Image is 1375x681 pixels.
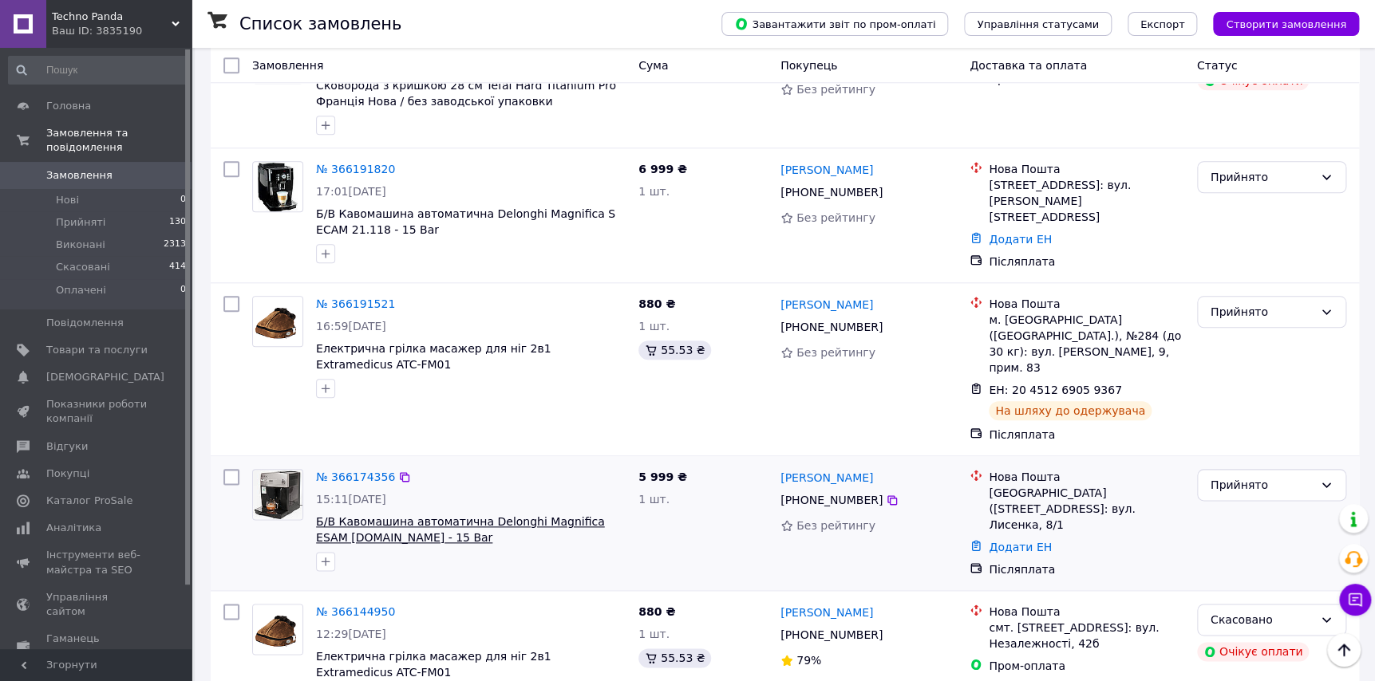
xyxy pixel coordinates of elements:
[52,10,172,24] span: Techno Panda
[989,254,1184,270] div: Післяплата
[777,316,886,338] div: [PHONE_NUMBER]
[1226,18,1346,30] span: Створити замовлення
[56,260,110,274] span: Скасовані
[46,439,88,454] span: Відгуки
[777,624,886,646] div: [PHONE_NUMBER]
[316,470,395,483] a: № 366174356
[252,604,303,655] a: Фото товару
[252,161,303,212] a: Фото товару
[46,590,148,619] span: Управління сайтом
[977,18,1099,30] span: Управління статусами
[638,340,711,360] div: 55.53 ₴
[989,233,1052,246] a: Додати ЕН
[1197,59,1238,72] span: Статус
[316,515,605,544] a: Б/В Кавомашина автоматична Delonghi Magnifica ESAM [DOMAIN_NAME] - 15 Bar
[46,126,192,155] span: Замовлення та повідомлення
[638,628,670,640] span: 1 шт.
[989,561,1184,577] div: Післяплата
[46,316,124,330] span: Повідомлення
[46,397,148,426] span: Показники роботи компанії
[638,493,670,506] span: 1 шт.
[777,489,886,511] div: [PHONE_NUMBER]
[56,215,105,230] span: Прийняті
[252,59,323,72] span: Замовлення
[989,384,1122,396] span: ЕН: 20 4512 6905 9367
[777,181,886,203] div: [PHONE_NUMBER]
[989,469,1184,485] div: Нова Пошта
[989,296,1184,312] div: Нова Пошта
[169,215,186,230] span: 130
[989,161,1184,177] div: Нова Пошта
[734,17,935,31] span: Завантажити звіт по пром-оплаті
[316,185,386,198] span: 17:01[DATE]
[796,654,821,667] span: 79%
[964,12,1112,36] button: Управління статусами
[46,343,148,357] span: Товари та послуги
[989,541,1052,553] a: Додати ЕН
[638,320,670,333] span: 1 шт.
[1128,12,1198,36] button: Експорт
[56,238,105,252] span: Виконані
[316,493,386,506] span: 15:11[DATE]
[46,632,148,660] span: Гаманець компанії
[989,485,1184,533] div: [GEOGRAPHIC_DATA] ([STREET_ADDRESS]: вул. Лисенка, 8/1
[180,283,186,297] span: 0
[258,162,297,211] img: Фото товару
[316,650,551,679] a: Електрична грілка масажер для ніг 2в1 Extramedicus ATC-FM01
[56,283,106,297] span: Оплачені
[252,469,303,520] a: Фото товару
[780,59,837,72] span: Покупець
[316,342,551,371] a: Електрична грілка масажер для ніг 2в1 Extramedicus ATC-FM01
[253,604,302,654] img: Фото товару
[46,99,91,113] span: Головна
[46,370,164,384] span: [DEMOGRAPHIC_DATA]
[316,628,386,640] span: 12:29[DATE]
[316,163,395,175] a: № 366191820
[780,297,873,313] a: [PERSON_NAME]
[796,519,875,532] span: Без рейтингу
[253,297,302,346] img: Фото товару
[638,297,675,310] span: 880 ₴
[989,401,1152,420] div: На шляху до одержувача
[316,297,395,310] a: № 366191521
[316,207,615,236] span: Б/В Кавомашина автоматична Delonghi Magnifica S ECAM 21.118 - 15 Bar
[721,12,948,36] button: Завантажити звіт по пром-оплаті
[169,260,186,274] span: 414
[52,24,192,38] div: Ваш ID: 3835190
[638,648,711,667] div: 55.53 ₴
[1327,633,1361,667] button: Наверх
[316,320,386,333] span: 16:59[DATE]
[989,312,1184,376] div: м. [GEOGRAPHIC_DATA] ([GEOGRAPHIC_DATA].), №284 (до 30 кг): вул. [PERSON_NAME], 9, прим. 83
[1211,168,1314,186] div: Прийнято
[989,177,1184,225] div: [STREET_ADDRESS]: вул. [PERSON_NAME][STREET_ADDRESS]
[316,605,395,618] a: № 366144950
[989,658,1184,674] div: Пром-оплата
[796,346,875,359] span: Без рейтингу
[970,59,1087,72] span: Доставка та оплата
[780,470,873,486] a: [PERSON_NAME]
[796,83,875,96] span: Без рейтингу
[1211,303,1314,321] div: Прийнято
[239,14,401,33] h1: Список замовлень
[989,604,1184,620] div: Нова Пошта
[164,238,186,252] span: 2313
[253,470,302,519] img: Фото товару
[8,56,188,85] input: Пошук
[1197,17,1359,30] a: Створити замовлення
[989,427,1184,443] div: Післяплата
[1197,642,1310,661] div: Очікує оплати
[46,548,148,577] span: Інструменти веб-майстра та SEO
[46,466,89,481] span: Покупці
[46,168,113,183] span: Замовлення
[46,494,132,508] span: Каталог ProSale
[252,296,303,347] a: Фото товару
[638,470,687,483] span: 5 999 ₴
[1140,18,1185,30] span: Експорт
[1211,476,1314,494] div: Прийнято
[796,211,875,224] span: Без рейтингу
[638,185,670,198] span: 1 шт.
[1339,584,1371,616] button: Чат з покупцем
[989,620,1184,651] div: смт. [STREET_ADDRESS]: вул. Незалежності, 42б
